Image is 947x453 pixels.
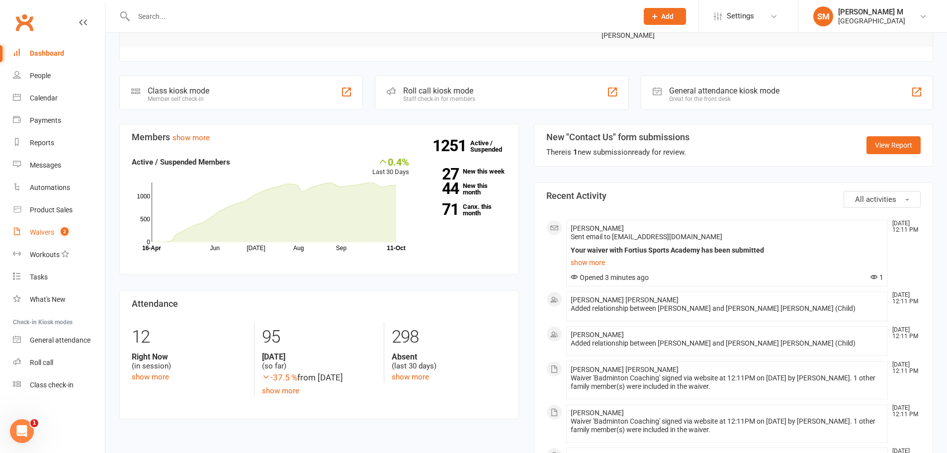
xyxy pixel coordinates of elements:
a: Roll call [13,352,105,374]
div: (so far) [262,352,376,371]
a: Automations [13,177,105,199]
a: Dashboard [13,42,105,65]
a: Clubworx [12,10,37,35]
div: Product Sales [30,206,73,214]
time: [DATE] 12:11 PM [887,292,920,305]
strong: 44 [424,181,459,196]
strong: 71 [424,202,459,217]
span: 1 [870,273,883,281]
div: Staff check-in for members [403,95,475,102]
div: Waivers [30,228,54,236]
div: Payments [30,116,61,124]
strong: Absent [392,352,506,362]
a: 1251Active / Suspended [470,132,514,160]
div: SM [813,6,833,26]
div: Calendar [30,94,58,102]
span: All activities [855,195,896,204]
div: There is new submission ready for review. [546,146,689,158]
div: Workouts [30,251,60,259]
div: Automations [30,183,70,191]
span: [PERSON_NAME] [571,409,624,417]
span: 1 [30,419,38,427]
div: Last 30 Days [372,156,409,178]
span: Add [661,12,674,20]
a: Messages [13,154,105,177]
div: General attendance kiosk mode [669,86,779,95]
a: People [13,65,105,87]
h3: Members [132,132,507,142]
div: Waiver 'Badminton Coaching' signed via website at 12:11PM on [DATE] by [PERSON_NAME]. 1 other fam... [571,417,884,434]
div: Roll call [30,359,53,366]
span: [PERSON_NAME] [571,224,624,232]
span: -37.5 % [262,372,297,382]
strong: 1251 [432,138,470,153]
div: Added relationship between [PERSON_NAME] and [PERSON_NAME] [PERSON_NAME] (Child) [571,304,884,313]
time: [DATE] 12:11 PM [887,327,920,340]
span: 2 [61,227,69,236]
strong: 27 [424,167,459,181]
input: Search... [131,9,631,23]
h3: New "Contact Us" form submissions [546,132,689,142]
span: Opened 3 minutes ago [571,273,649,281]
a: Waivers 2 [13,221,105,244]
div: People [30,72,51,80]
div: 95 [262,322,376,352]
div: Great for the front desk [669,95,779,102]
div: Member self check-in [148,95,209,102]
div: (in session) [132,352,247,371]
strong: 1 [573,148,578,157]
a: show more [172,133,210,142]
div: [PERSON_NAME] M [838,7,905,16]
a: show more [571,256,884,270]
div: Tasks [30,273,48,281]
div: from [DATE] [262,371,376,384]
span: [PERSON_NAME] [PERSON_NAME] [571,365,679,373]
h3: Attendance [132,299,507,309]
div: General attendance [30,336,90,344]
a: Workouts [13,244,105,266]
a: Payments [13,109,105,132]
a: Reports [13,132,105,154]
a: Class kiosk mode [13,374,105,396]
a: 71Canx. this month [424,203,507,216]
a: Tasks [13,266,105,288]
div: Dashboard [30,49,64,57]
div: Added relationship between [PERSON_NAME] and [PERSON_NAME] [PERSON_NAME] (Child) [571,339,884,348]
div: 0.4% [372,156,409,167]
button: Add [644,8,686,25]
time: [DATE] 12:11 PM [887,220,920,233]
div: 12 [132,322,247,352]
div: What's New [30,295,66,303]
div: [GEOGRAPHIC_DATA] [838,16,905,25]
div: Class kiosk mode [148,86,209,95]
a: View Report [866,136,921,154]
a: show more [392,372,429,381]
span: Settings [727,5,754,27]
strong: [DATE] [262,352,376,362]
time: [DATE] 12:11 PM [887,362,920,374]
h3: Recent Activity [546,191,921,201]
a: show more [132,372,169,381]
div: Reports [30,139,54,147]
a: General attendance kiosk mode [13,329,105,352]
a: Calendar [13,87,105,109]
a: 27New this week [424,168,507,175]
a: 44New this month [424,182,507,195]
div: Your waiver with Fortius Sports Academy has been submitted [571,246,884,255]
div: (last 30 days) [392,352,506,371]
div: 298 [392,322,506,352]
a: Product Sales [13,199,105,221]
a: show more [262,386,299,395]
span: [PERSON_NAME] [571,331,624,339]
div: Waiver 'Badminton Coaching' signed via website at 12:11PM on [DATE] by [PERSON_NAME]. 1 other fam... [571,374,884,391]
iframe: Intercom live chat [10,419,34,443]
strong: Right Now [132,352,247,362]
span: [PERSON_NAME] [PERSON_NAME] [571,296,679,304]
button: All activities [844,191,921,208]
div: Class check-in [30,381,74,389]
span: Sent email to [EMAIL_ADDRESS][DOMAIN_NAME] [571,233,722,241]
time: [DATE] 12:11 PM [887,405,920,418]
div: Messages [30,161,61,169]
div: Roll call kiosk mode [403,86,475,95]
a: What's New [13,288,105,311]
